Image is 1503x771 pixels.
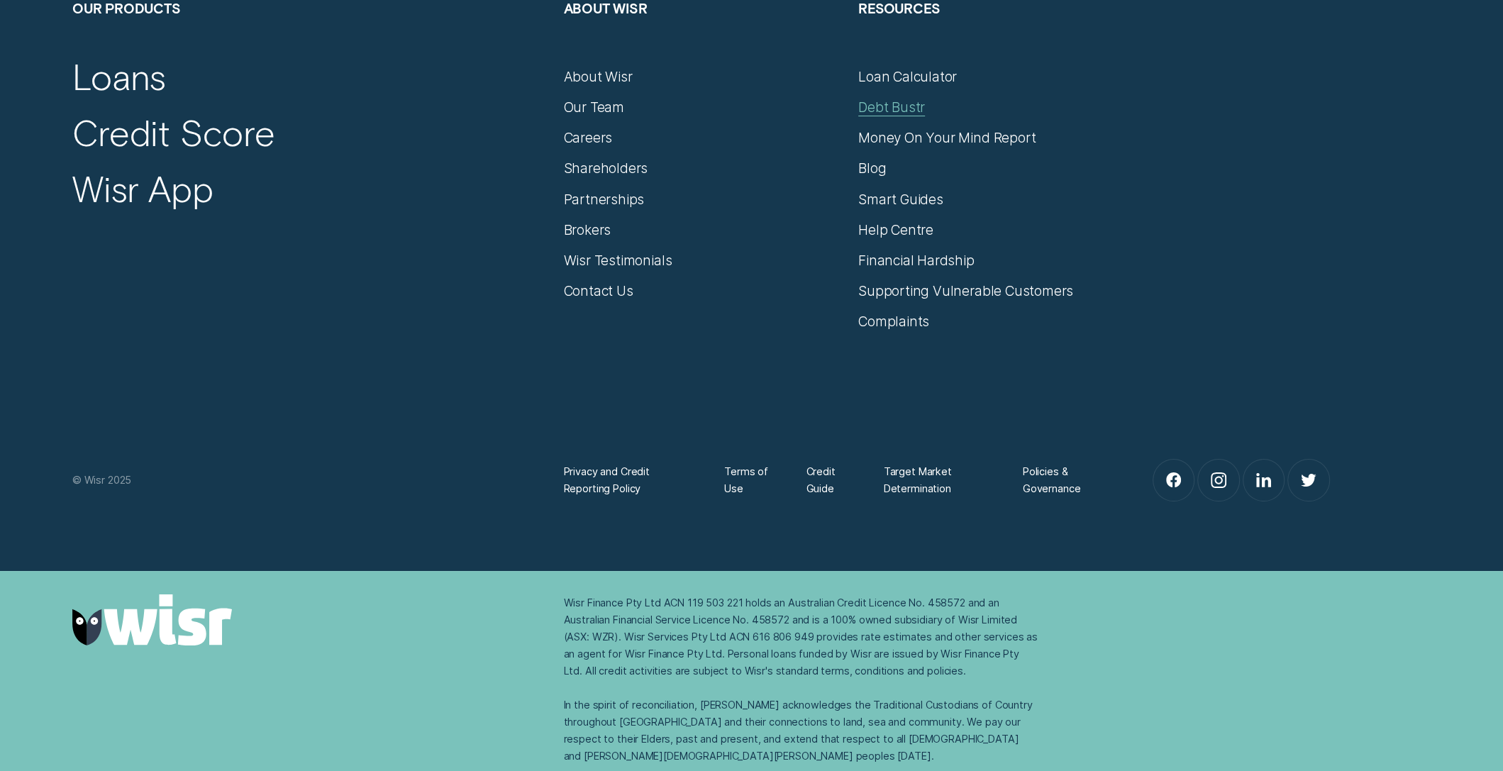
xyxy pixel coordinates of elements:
[563,99,623,116] a: Our Team
[858,160,886,177] a: Blog
[858,221,933,238] a: Help Centre
[563,160,648,177] a: Shareholders
[858,129,1036,146] a: Money On Your Mind Report
[1198,460,1239,501] a: Instagram
[858,313,929,330] a: Complaints
[72,166,213,210] a: Wisr App
[563,129,612,146] a: Careers
[64,472,555,489] div: © Wisr 2025
[884,463,992,497] a: Target Market Determination
[563,463,693,497] a: Privacy and Credit Reporting Policy
[563,252,672,269] a: Wisr Testimonials
[563,594,1038,765] div: Wisr Finance Pty Ltd ACN 119 503 221 holds an Australian Credit Licence No. 458572 and an Austral...
[563,282,633,299] a: Contact Us
[858,191,943,208] a: Smart Guides
[858,99,925,116] a: Debt Bustr
[563,191,644,208] a: Partnerships
[1023,463,1106,497] a: Policies & Governance
[72,110,275,154] a: Credit Score
[563,221,611,238] a: Brokers
[858,68,957,85] a: Loan Calculator
[858,282,1073,299] a: Supporting Vulnerable Customers
[563,68,632,85] a: About Wisr
[858,252,975,269] a: Financial Hardship
[724,463,775,497] a: Terms of Use
[72,594,233,645] img: Wisr
[1243,460,1285,501] a: LinkedIn
[806,463,853,497] a: Credit Guide
[72,54,166,98] a: Loans
[1288,460,1329,501] a: Twitter
[1153,460,1194,501] a: Facebook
